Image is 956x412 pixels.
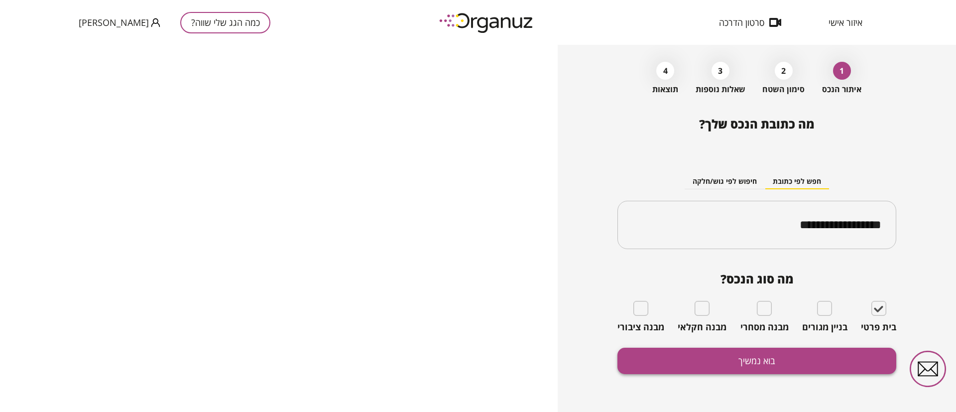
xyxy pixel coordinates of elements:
button: בוא נמשיך [617,348,896,374]
button: איזור אישי [814,17,877,27]
span: שאלות נוספות [696,85,745,94]
span: סרטון הדרכה [719,17,764,27]
img: logo [432,9,542,36]
span: סימון השטח [762,85,805,94]
button: חיפוש לפי גוש/חלקה [685,174,765,189]
div: 3 [712,62,729,80]
button: חפש לפי כתובת [765,174,829,189]
div: 4 [656,62,674,80]
span: מבנה ציבורי [617,322,664,333]
button: כמה הגג שלי שווה? [180,12,270,33]
div: 2 [775,62,793,80]
span: [PERSON_NAME] [79,17,149,27]
span: בית פרטי [861,322,896,333]
span: תוצאות [652,85,678,94]
button: סרטון הדרכה [704,17,796,27]
button: [PERSON_NAME] [79,16,160,29]
span: מבנה חקלאי [678,322,726,333]
div: 1 [833,62,851,80]
span: מה סוג הנכס? [617,272,896,286]
span: מה כתובת הנכס שלך? [699,116,815,132]
span: בניין מגורים [802,322,847,333]
span: איזור אישי [829,17,862,27]
span: מבנה מסחרי [740,322,789,333]
span: איתור הנכס [822,85,861,94]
